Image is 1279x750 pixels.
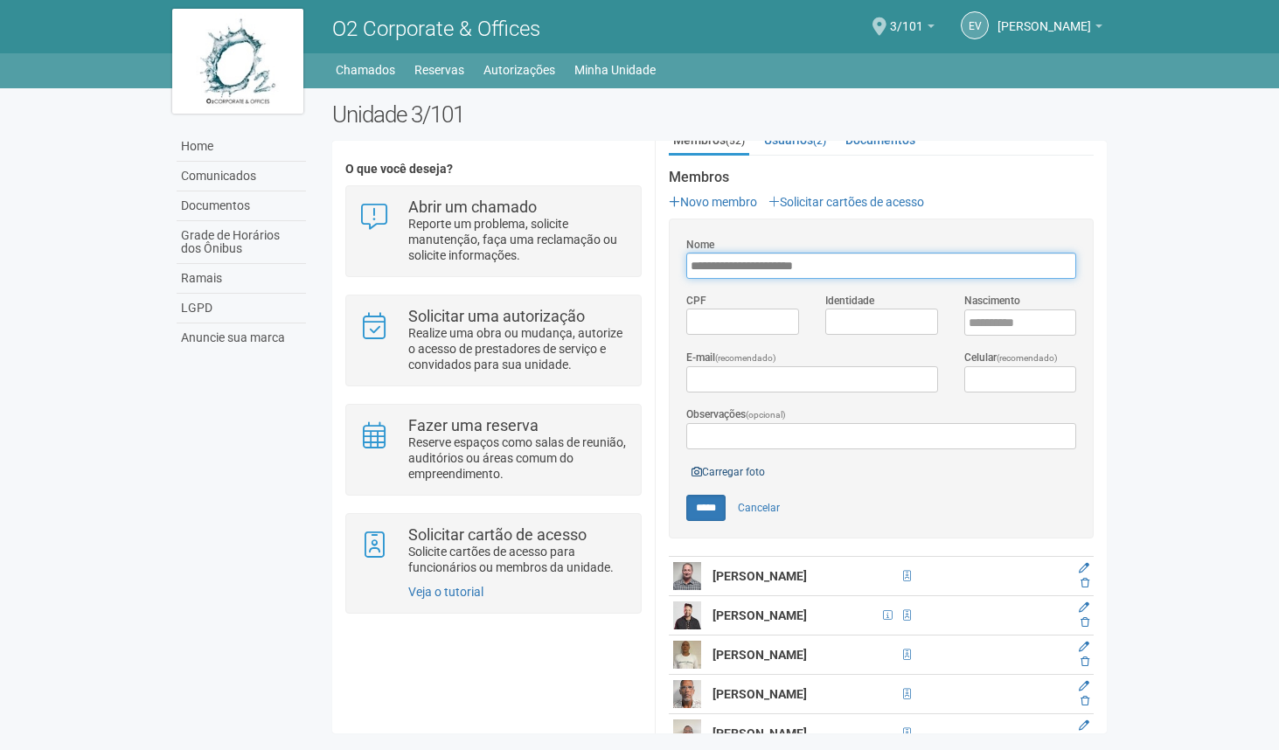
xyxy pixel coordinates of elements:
p: Solicite cartões de acesso para funcionários ou membros da unidade. [408,544,628,575]
img: logo.jpg [172,9,303,114]
img: user.png [673,641,701,669]
a: Veja o tutorial [408,585,483,599]
h2: Unidade 3/101 [332,101,1108,128]
p: Reserve espaços como salas de reunião, auditórios ou áreas comum do empreendimento. [408,434,628,482]
small: (2) [813,135,826,147]
strong: Membros [669,170,1094,185]
strong: Fazer uma reserva [408,416,539,434]
a: [PERSON_NAME] [997,22,1102,36]
a: Anuncie sua marca [177,323,306,352]
span: (opcional) [746,410,786,420]
strong: [PERSON_NAME] [712,569,807,583]
a: Home [177,132,306,162]
a: Editar membro [1079,562,1089,574]
a: Solicitar cartões de acesso [768,195,924,209]
img: user.png [673,601,701,629]
a: EV [961,11,989,39]
label: Identidade [825,293,874,309]
strong: [PERSON_NAME] [712,648,807,662]
img: user.png [673,680,701,708]
a: Documentos [177,191,306,221]
a: 3/101 [890,22,935,36]
a: LGPD [177,294,306,323]
span: 3/101 [890,3,923,33]
a: Ramais [177,264,306,294]
strong: [PERSON_NAME] [712,608,807,622]
a: Excluir membro [1081,695,1089,707]
label: CPF [686,293,706,309]
h4: O que você deseja? [345,163,642,176]
strong: Solicitar uma autorização [408,307,585,325]
a: Chamados [336,58,395,82]
label: E-mail [686,350,776,366]
a: Cancelar [728,495,789,521]
strong: [PERSON_NAME] [712,687,807,701]
strong: Abrir um chamado [408,198,537,216]
a: Abrir um chamado Reporte um problema, solicite manutenção, faça uma reclamação ou solicite inform... [359,199,628,263]
strong: Solicitar cartão de acesso [408,525,587,544]
a: Editar membro [1079,719,1089,732]
label: Nascimento [964,293,1020,309]
span: O2 Corporate & Offices [332,17,540,41]
a: Autorizações [483,58,555,82]
a: Solicitar cartão de acesso Solicite cartões de acesso para funcionários ou membros da unidade. [359,527,628,575]
label: Observações [686,406,786,423]
label: Nome [686,237,714,253]
span: Eduany Vidal [997,3,1091,33]
strong: [PERSON_NAME] [712,726,807,740]
img: user.png [673,562,701,590]
a: Novo membro [669,195,757,209]
a: Fazer uma reserva Reserve espaços como salas de reunião, auditórios ou áreas comum do empreendime... [359,418,628,482]
span: (recomendado) [715,353,776,363]
a: Editar membro [1079,601,1089,614]
a: Grade de Horários dos Ônibus [177,221,306,264]
a: Minha Unidade [574,58,656,82]
a: Reservas [414,58,464,82]
label: Celular [964,350,1058,366]
a: Excluir membro [1081,616,1089,628]
small: (52) [726,135,745,147]
a: Excluir membro [1081,577,1089,589]
p: Realize uma obra ou mudança, autorize o acesso de prestadores de serviço e convidados para sua un... [408,325,628,372]
p: Reporte um problema, solicite manutenção, faça uma reclamação ou solicite informações. [408,216,628,263]
a: Excluir membro [1081,656,1089,668]
a: Solicitar uma autorização Realize uma obra ou mudança, autorize o acesso de prestadores de serviç... [359,309,628,372]
a: Comunicados [177,162,306,191]
a: Membros(52) [669,127,749,156]
a: Editar membro [1079,680,1089,692]
span: (recomendado) [997,353,1058,363]
img: user.png [673,719,701,747]
a: Editar membro [1079,641,1089,653]
a: Carregar foto [686,462,770,482]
